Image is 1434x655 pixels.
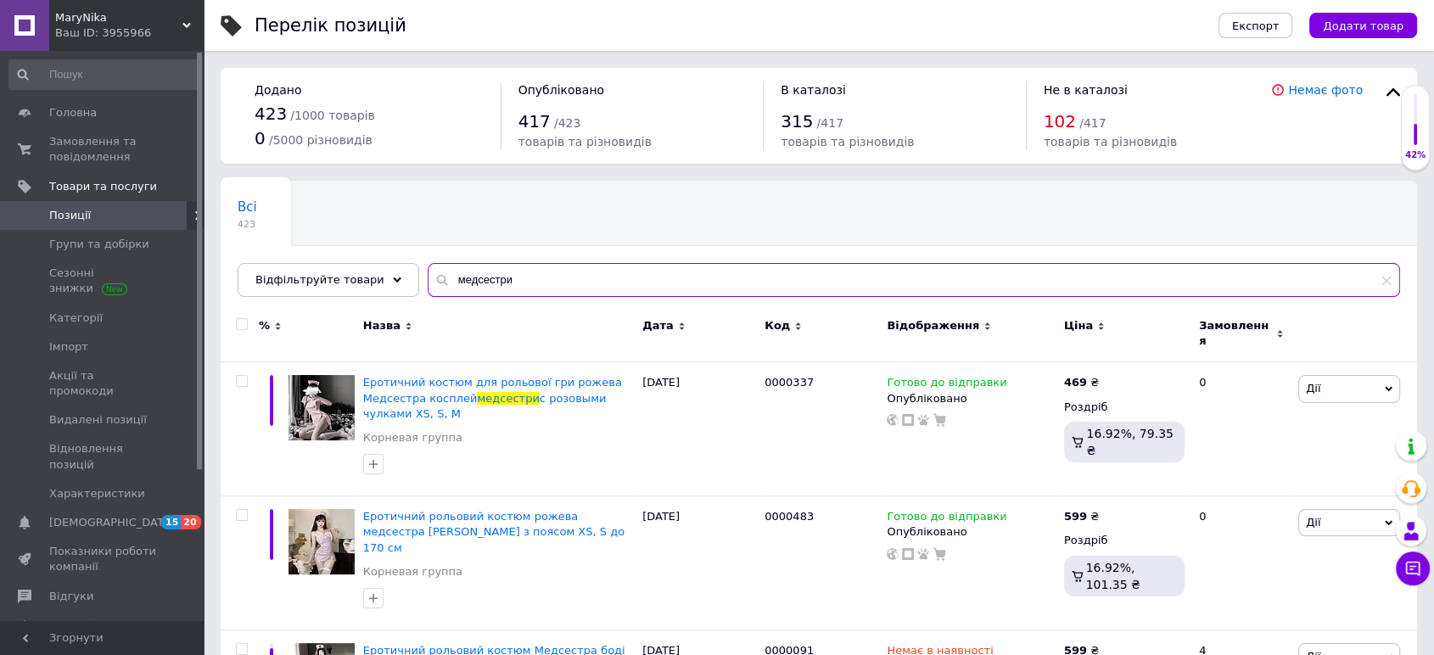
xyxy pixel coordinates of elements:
[363,376,622,404] span: Еротичний костюм для рольової гри рожева Медсестра косплей
[1199,318,1272,349] span: Замовлення
[49,515,175,530] span: [DEMOGRAPHIC_DATA]
[1218,13,1293,38] button: Експорт
[554,116,580,130] span: / 423
[255,83,301,97] span: Додано
[288,375,355,440] img: Эротический костюм для ролевой игры розовая Медсестра косплей медсестры з рожевими панчохами XS, ...
[49,368,157,399] span: Акції та промокоди
[765,510,814,523] span: 0000483
[428,263,1400,297] input: Пошук по назві позиції, артикулу і пошуковим запитам
[49,208,91,223] span: Позиції
[49,486,145,501] span: Характеристики
[161,515,181,529] span: 15
[363,430,462,445] a: Корневая группа
[781,135,914,148] span: товарів та різновидів
[49,134,157,165] span: Замовлення та повідомлення
[518,135,652,148] span: товарів та різновидів
[259,318,270,333] span: %
[1309,13,1417,38] button: Додати товар
[1064,510,1087,523] b: 599
[49,311,103,326] span: Категорії
[1402,149,1429,161] div: 42%
[269,133,373,147] span: / 5000 різновидів
[363,564,462,579] a: Корневая группа
[638,496,760,630] div: [DATE]
[1044,83,1128,97] span: Не в каталозі
[49,237,149,252] span: Групи та добірки
[887,318,979,333] span: Відображення
[1306,516,1320,529] span: Дії
[765,318,790,333] span: Код
[781,83,846,97] span: В каталозі
[49,339,88,355] span: Імпорт
[363,376,622,419] a: Еротичний костюм для рольової гри рожева Медсестра косплеймедсестрис розовыми чулками XS, S, M
[55,10,182,25] span: MaryNika
[887,524,1056,540] div: Опубліковано
[363,510,625,553] a: Еротичний рольовий костюм рожева медсестра [PERSON_NAME] з поясом XS, S до 170 см
[518,111,551,132] span: 417
[49,412,147,428] span: Видалені позиції
[55,25,204,41] div: Ваш ID: 3955966
[49,105,97,120] span: Головна
[1079,116,1106,130] span: / 417
[255,17,406,35] div: Перелік позицій
[49,618,95,633] span: Покупці
[1064,375,1099,390] div: ₴
[1232,20,1280,32] span: Експорт
[887,391,1056,406] div: Опубліковано
[255,104,287,124] span: 423
[288,509,355,574] img: Эротический ролевой костюм розовая медсестра чулки с поясом XS, S до 170 см
[781,111,813,132] span: 315
[1064,400,1185,415] div: Роздріб
[49,266,157,296] span: Сезонні знижки
[181,515,200,529] span: 20
[1086,561,1140,591] span: 16.92%, 101.35 ₴
[1189,362,1294,496] div: 0
[1396,551,1430,585] button: Чат з покупцем
[1044,135,1177,148] span: товарів та різновидів
[363,318,401,333] span: Назва
[8,59,199,90] input: Пошук
[255,273,384,286] span: Відфільтруйте товари
[255,128,266,148] span: 0
[49,179,157,194] span: Товари та послуги
[1306,382,1320,395] span: Дії
[1288,83,1363,97] a: Немає фото
[477,392,539,405] span: медсестри
[1044,111,1076,132] span: 102
[1064,509,1099,524] div: ₴
[363,392,607,420] span: с розовыми чулками XS, S, M
[1064,376,1087,389] b: 469
[1064,318,1093,333] span: Ціна
[290,109,374,122] span: / 1000 товарів
[887,510,1006,528] span: Готово до відправки
[518,83,605,97] span: Опубліковано
[1323,20,1403,32] span: Додати товар
[238,218,257,231] span: 423
[642,318,674,333] span: Дата
[1189,496,1294,630] div: 0
[49,441,157,472] span: Відновлення позицій
[887,376,1006,394] span: Готово до відправки
[1064,533,1185,548] div: Роздріб
[816,116,843,130] span: / 417
[49,544,157,574] span: Показники роботи компанії
[1086,427,1173,457] span: 16.92%, 79.35 ₴
[638,362,760,496] div: [DATE]
[765,376,814,389] span: 0000337
[238,199,257,215] span: Всі
[49,589,93,604] span: Відгуки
